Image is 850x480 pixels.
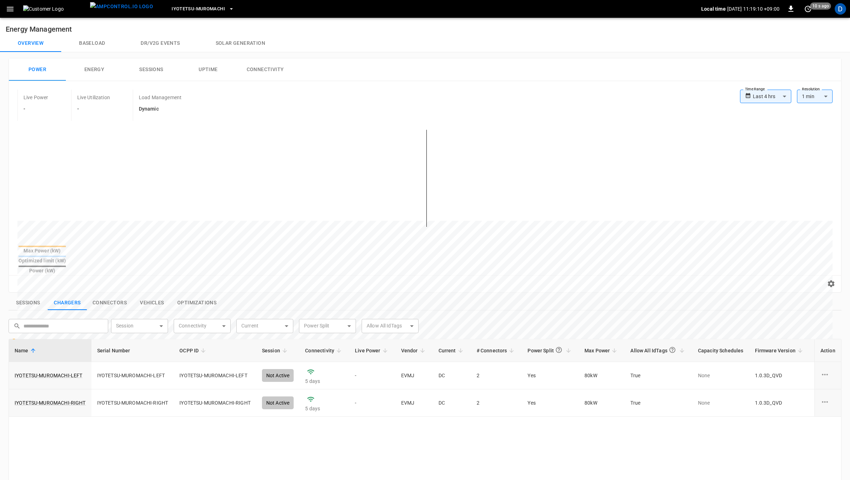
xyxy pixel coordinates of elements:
[802,86,820,92] label: Resolution
[66,58,123,81] button: Energy
[797,90,833,103] div: 1 min
[755,346,805,355] span: Firmware Version
[355,346,390,355] span: Live Power
[820,370,835,381] div: charge point options
[123,58,180,81] button: Sessions
[179,346,208,355] span: OCPP ID
[835,3,846,15] div: profile-icon
[727,5,780,12] p: [DATE] 11:19:10 +09:00
[23,5,87,12] img: Customer Logo
[745,86,765,92] label: Time Range
[132,295,172,310] button: show latest vehicles
[701,5,726,12] p: Local time
[77,105,110,113] h6: -
[439,346,465,355] span: Current
[262,346,289,355] span: Session
[305,346,343,355] span: Connectivity
[802,3,814,15] button: set refresh interval
[198,35,283,52] button: Solar generation
[139,105,182,113] h6: Dynamic
[48,295,87,310] button: show latest charge points
[753,90,791,103] div: Last 4 hrs
[9,295,48,310] button: show latest sessions
[139,94,182,101] p: Load Management
[91,339,174,362] th: Serial Number
[23,105,48,113] h6: -
[23,94,48,101] p: Live Power
[90,2,153,11] img: ampcontrol.io logo
[15,372,82,379] a: IYOTETSU-MUROMACHI-LEFT
[123,35,198,52] button: Dr/V2G events
[237,58,294,81] button: Connectivity
[692,339,749,362] th: Capacity Schedules
[528,343,573,357] span: Power Split
[584,346,619,355] span: Max Power
[9,58,66,81] button: Power
[169,2,237,16] button: Iyotetsu-Muromachi
[630,343,686,357] span: Allow All IdTags
[814,339,841,362] th: Action
[61,35,123,52] button: Baseload
[172,295,222,310] button: show latest optimizations
[477,346,516,355] span: # Connectors
[401,346,427,355] span: Vendor
[810,2,831,10] span: 10 s ago
[87,295,132,310] button: show latest connectors
[820,398,835,408] div: charge point options
[15,346,38,355] span: Name
[172,5,225,13] span: Iyotetsu-Muromachi
[77,94,110,101] p: Live Utilization
[180,58,237,81] button: Uptime
[15,399,86,406] a: IYOTETSU-MUROMACHI-RIGHT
